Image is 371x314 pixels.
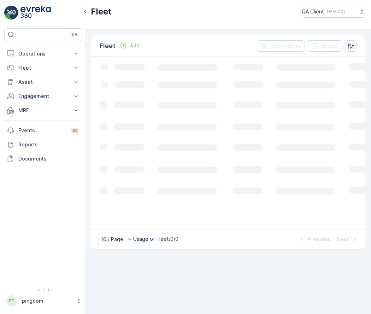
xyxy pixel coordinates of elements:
[308,40,342,52] button: Export
[130,42,140,49] p: Add
[322,42,338,50] p: Export
[4,6,18,20] img: logo
[302,6,365,18] button: QA Client(+03:00)
[4,288,82,292] span: v 1.51.1
[18,107,68,114] p: MRF
[18,127,66,134] p: Events
[18,155,79,162] p: Documents
[6,295,17,307] div: PP
[117,41,142,50] button: Add
[4,75,82,89] button: Asset
[4,103,82,117] button: MRF
[336,235,359,244] button: Next
[18,93,68,100] p: Engagement
[256,40,305,52] button: Clear Filters
[327,9,345,14] p: ( +03:00 )
[270,42,301,50] p: Clear Filters
[20,6,51,20] img: logo_light-DOdMpM7g.png
[4,89,82,103] button: Engagement
[22,297,72,304] p: pingdom
[302,8,324,15] p: QA Client
[18,64,68,71] p: Fleet
[337,236,349,243] p: Next
[70,32,77,37] p: ⌘B
[308,236,330,243] p: Previous
[18,50,68,57] p: Operations
[4,152,82,166] a: Documents
[298,235,331,244] button: Previous
[18,141,79,148] p: Reports
[100,41,116,51] p: Fleet
[4,61,82,75] button: Fleet
[4,138,82,152] a: Reports
[4,293,82,308] button: PPpingdom
[91,6,112,17] p: Fleet
[4,47,82,61] button: Operations
[4,123,82,138] a: Events34
[18,78,68,86] p: Asset
[133,235,178,243] p: Usage of Fleet : 0/0
[72,128,78,133] p: 34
